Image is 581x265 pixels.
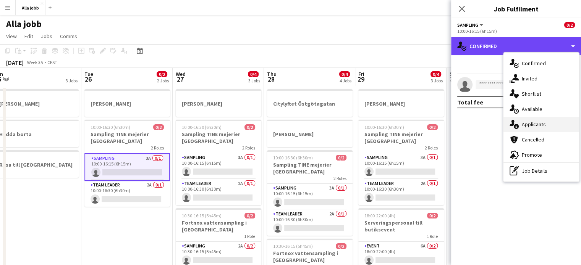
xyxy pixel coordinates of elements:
app-job-card: Citylyftet Östgötagatan [267,89,353,117]
span: 10:00-16:30 (6h30m) [182,124,222,130]
span: Week 35 [25,59,44,65]
h3: Job Fulfilment [451,4,581,14]
div: 3 Jobs [66,78,78,84]
span: 0/2 [244,124,255,130]
span: 2 Roles [242,145,255,151]
div: [DATE] [6,59,24,66]
span: 27 [175,75,186,84]
span: 26 [83,75,93,84]
h3: Serveringspersonal till butiksevent [358,219,444,233]
span: Edit [24,33,33,40]
app-job-card: 10:00-16:30 (6h30m)0/2Sampling TINE mejerier [GEOGRAPHIC_DATA]2 RolesSampling3A0/110:00-16:15 (6h... [176,120,261,205]
span: Sat [450,71,458,77]
app-card-role: Team Leader2A0/110:00-16:30 (6h30m) [267,210,353,236]
a: Edit [21,31,36,41]
app-job-card: [PERSON_NAME] [84,89,170,117]
app-card-role: Sampling3A0/110:00-16:15 (6h15m) [358,153,444,179]
span: 10:30-16:15 (5h45m) [273,243,313,249]
span: 10:00-16:30 (6h30m) [364,124,404,130]
span: 10:00-16:30 (6h30m) [273,155,313,161]
app-job-card: 10:00-16:30 (6h30m)0/2Sampling TINE mejerier [GEOGRAPHIC_DATA]2 RolesSampling3A0/110:00-16:15 (6h... [358,120,444,205]
div: 3 Jobs [431,78,443,84]
span: 0/2 [244,213,255,218]
span: 0/4 [248,71,259,77]
div: 2 Jobs [157,78,169,84]
button: Sampling [457,22,484,28]
span: Comms [60,33,77,40]
span: Wed [176,71,186,77]
div: Job Details [503,163,579,178]
button: Alla jobb [16,0,45,15]
span: 0/2 [564,22,575,28]
app-card-role: Team Leader2A0/110:00-16:30 (6h30m) [84,181,170,207]
span: 0/2 [336,243,346,249]
h3: Sampling TINE mejerier [GEOGRAPHIC_DATA] [358,131,444,145]
span: 10:30-16:15 (5h45m) [182,213,222,218]
span: 29 [357,75,364,84]
div: Confirmed [503,56,579,71]
span: 2 Roles [151,145,164,151]
app-job-card: [PERSON_NAME] [358,89,444,117]
div: Applicants [503,117,579,132]
div: Confirmed [451,37,581,55]
h3: [PERSON_NAME] [267,131,353,138]
app-job-card: [PERSON_NAME] [176,89,261,117]
div: CEST [47,59,57,65]
app-job-card: 10:00-16:30 (6h30m)0/2Sampling TINE mejerier [GEOGRAPHIC_DATA]2 RolesSampling3A0/110:00-16:15 (6h... [84,120,170,207]
app-card-role: Sampling3A0/110:00-16:15 (6h15m) [176,153,261,179]
span: 2 Roles [333,175,346,181]
h3: Fortnox vattensampling i [GEOGRAPHIC_DATA] [176,219,261,233]
app-card-role: Team Leader2A0/110:00-16:30 (6h30m) [358,179,444,205]
span: 0/4 [430,71,441,77]
h3: [PERSON_NAME] [358,100,444,107]
span: Sampling [457,22,478,28]
span: 28 [266,75,277,84]
span: Jobs [41,33,52,40]
span: 18:00-22:00 (4h) [364,213,395,218]
span: 30 [448,75,458,84]
span: 2 Roles [425,145,438,151]
div: Cancelled [503,132,579,147]
span: 0/2 [427,124,438,130]
div: Promote [503,147,579,162]
h1: Alla jobb [6,18,42,30]
h3: Sampling TINE mejerier [GEOGRAPHIC_DATA] [176,131,261,145]
span: 0/2 [427,213,438,218]
h3: [PERSON_NAME] [176,100,261,107]
div: 4 Jobs [340,78,351,84]
span: 0/2 [157,71,167,77]
span: Fri [358,71,364,77]
div: Invited [503,71,579,86]
div: Total fee [457,98,483,106]
span: 1 Role [244,233,255,239]
a: View [3,31,20,41]
a: Comms [57,31,80,41]
span: Thu [267,71,277,77]
app-card-role: Sampling3A0/110:00-16:15 (6h15m) [267,184,353,210]
div: 3 Jobs [248,78,260,84]
h3: Citylyftet Östgötagatan [267,100,353,107]
span: 1 Role [427,233,438,239]
app-card-role: Team Leader2A0/110:00-16:30 (6h30m) [176,179,261,205]
h3: Sampling TINE mejerier [GEOGRAPHIC_DATA] [267,161,353,175]
span: View [6,33,17,40]
span: 0/4 [339,71,350,77]
app-job-card: 10:00-16:30 (6h30m)0/2Sampling TINE mejerier [GEOGRAPHIC_DATA]2 RolesSampling3A0/110:00-16:15 (6h... [267,150,353,236]
span: 0/2 [336,155,346,161]
h3: [PERSON_NAME] [84,100,170,107]
app-job-card: [PERSON_NAME] [267,120,353,147]
h3: Sampling TINE mejerier [GEOGRAPHIC_DATA] [84,131,170,145]
span: 10:00-16:30 (6h30m) [91,124,130,130]
span: Tue [84,71,93,77]
div: 10:00-16:15 (6h15m) [457,28,575,34]
app-card-role: Sampling3A0/110:00-16:15 (6h15m) [84,153,170,181]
